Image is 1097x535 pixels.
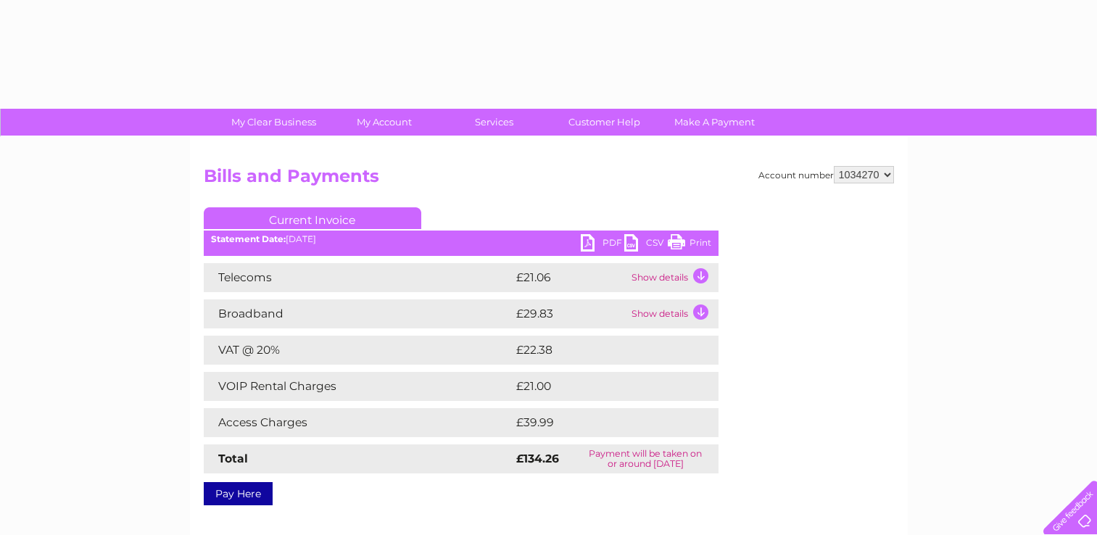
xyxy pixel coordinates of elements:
[513,408,690,437] td: £39.99
[668,234,711,255] a: Print
[204,166,894,194] h2: Bills and Payments
[204,408,513,437] td: Access Charges
[204,336,513,365] td: VAT @ 20%
[624,234,668,255] a: CSV
[513,372,688,401] td: £21.00
[214,109,334,136] a: My Clear Business
[516,452,559,465] strong: £134.26
[204,372,513,401] td: VOIP Rental Charges
[758,166,894,183] div: Account number
[218,452,248,465] strong: Total
[628,299,719,328] td: Show details
[204,263,513,292] td: Telecoms
[513,263,628,292] td: £21.06
[204,207,421,229] a: Current Invoice
[513,299,628,328] td: £29.83
[573,444,719,473] td: Payment will be taken on or around [DATE]
[204,299,513,328] td: Broadband
[211,233,286,244] b: Statement Date:
[324,109,444,136] a: My Account
[434,109,554,136] a: Services
[513,336,689,365] td: £22.38
[628,263,719,292] td: Show details
[655,109,774,136] a: Make A Payment
[204,482,273,505] a: Pay Here
[545,109,664,136] a: Customer Help
[204,234,719,244] div: [DATE]
[581,234,624,255] a: PDF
